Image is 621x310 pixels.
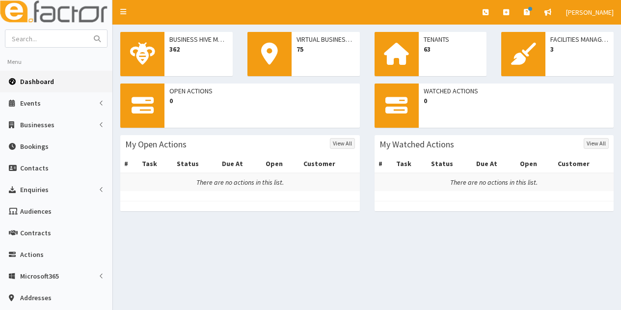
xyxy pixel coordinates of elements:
span: Open Actions [169,86,355,96]
h3: My Watched Actions [379,140,454,149]
span: Events [20,99,41,108]
span: [PERSON_NAME] [566,8,614,17]
th: Due At [218,155,262,173]
span: Addresses [20,293,52,302]
span: 362 [169,44,228,54]
th: Customer [554,155,614,173]
h3: My Open Actions [125,140,187,149]
span: 0 [169,96,355,106]
span: Watched Actions [424,86,609,96]
span: 0 [424,96,609,106]
th: # [375,155,392,173]
th: Open [262,155,299,173]
th: Task [392,155,427,173]
a: View All [584,138,609,149]
span: Dashboard [20,77,54,86]
a: View All [330,138,355,149]
span: 75 [297,44,355,54]
span: Audiences [20,207,52,216]
span: Microsoft365 [20,272,59,281]
th: # [120,155,138,173]
span: Facilities Management [550,34,609,44]
span: 3 [550,44,609,54]
th: Due At [472,155,516,173]
input: Search... [5,30,88,47]
th: Customer [299,155,359,173]
span: Virtual Business Addresses [297,34,355,44]
span: Tenants [424,34,482,44]
th: Open [516,155,554,173]
i: There are no actions in this list. [196,178,284,187]
span: Actions [20,250,44,259]
span: Bookings [20,142,49,151]
th: Status [427,155,472,173]
span: Enquiries [20,185,49,194]
span: Contracts [20,228,51,237]
span: Business Hive Members [169,34,228,44]
th: Task [138,155,173,173]
i: There are no actions in this list. [450,178,538,187]
th: Status [173,155,218,173]
span: Contacts [20,164,49,172]
span: Businesses [20,120,54,129]
span: 63 [424,44,482,54]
